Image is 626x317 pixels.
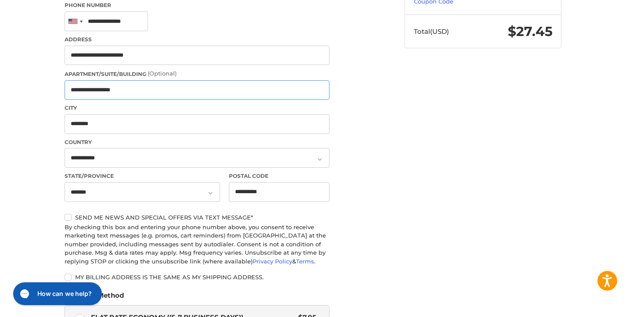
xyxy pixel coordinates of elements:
div: By checking this box and entering your phone number above, you consent to receive marketing text ... [65,223,329,266]
label: My billing address is the same as my shipping address. [65,274,329,281]
span: Total (USD) [414,27,449,36]
div: United States: +1 [65,12,85,31]
label: Postal Code [229,172,330,180]
label: Country [65,138,329,146]
label: Address [65,36,329,43]
label: State/Province [65,172,220,180]
a: Privacy Policy [253,258,292,265]
small: (Optional) [148,70,177,77]
a: Terms [296,258,314,265]
span: $27.45 [508,23,553,40]
label: City [65,104,329,112]
label: Send me news and special offers via text message* [65,214,329,221]
label: Phone Number [65,1,329,9]
iframe: Gorgias live chat messenger [9,279,105,308]
label: Apartment/Suite/Building [65,69,329,78]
